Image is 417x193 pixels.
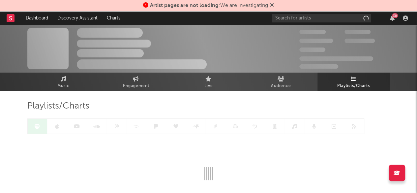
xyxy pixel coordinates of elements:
span: 50.000.000 [299,39,333,43]
div: 30 [392,13,398,18]
a: Discovery Assistant [53,12,102,25]
span: 100.000 [299,48,325,52]
span: : We are investigating [150,3,268,8]
a: Charts [102,12,125,25]
span: Dismiss [270,3,274,8]
span: 100.000 [344,30,371,34]
span: Music [57,82,70,90]
a: Playlists/Charts [317,73,390,91]
span: Playlists/Charts [337,82,370,90]
a: Live [172,73,245,91]
span: 50.000.000 Monthly Listeners [299,56,373,61]
span: Live [204,82,213,90]
span: 1.000.000 [344,39,375,43]
span: Engagement [123,82,149,90]
span: Jump Score: 85.0 [299,64,338,69]
button: 30 [390,16,395,21]
a: Audience [245,73,317,91]
a: Engagement [100,73,172,91]
a: Dashboard [21,12,53,25]
span: Artist pages are not loading [150,3,219,8]
a: Music [27,73,100,91]
span: 300.000 [299,30,326,34]
span: Audience [271,82,291,90]
span: Playlists/Charts [27,102,89,110]
input: Search for artists [272,14,371,22]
